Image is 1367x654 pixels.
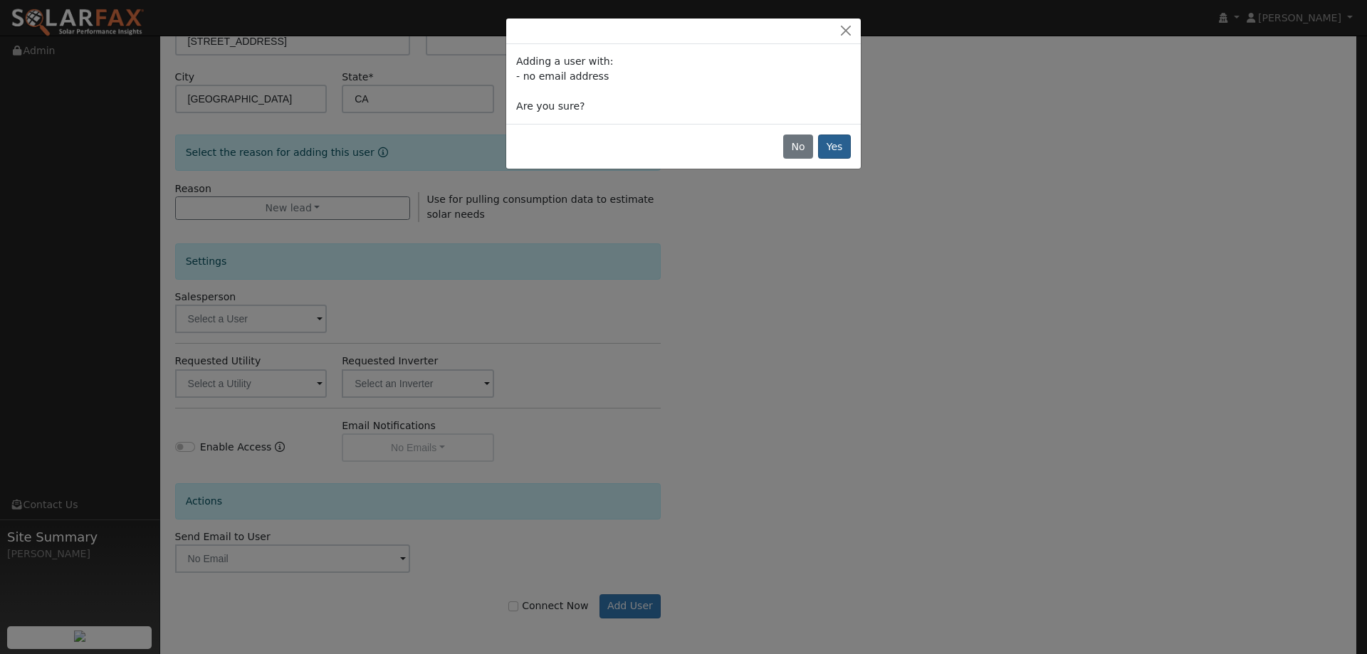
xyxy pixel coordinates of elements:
[516,56,613,67] span: Adding a user with:
[516,70,609,82] span: - no email address
[516,100,585,112] span: Are you sure?
[818,135,851,159] button: Yes
[783,135,813,159] button: No
[836,23,856,38] button: Close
